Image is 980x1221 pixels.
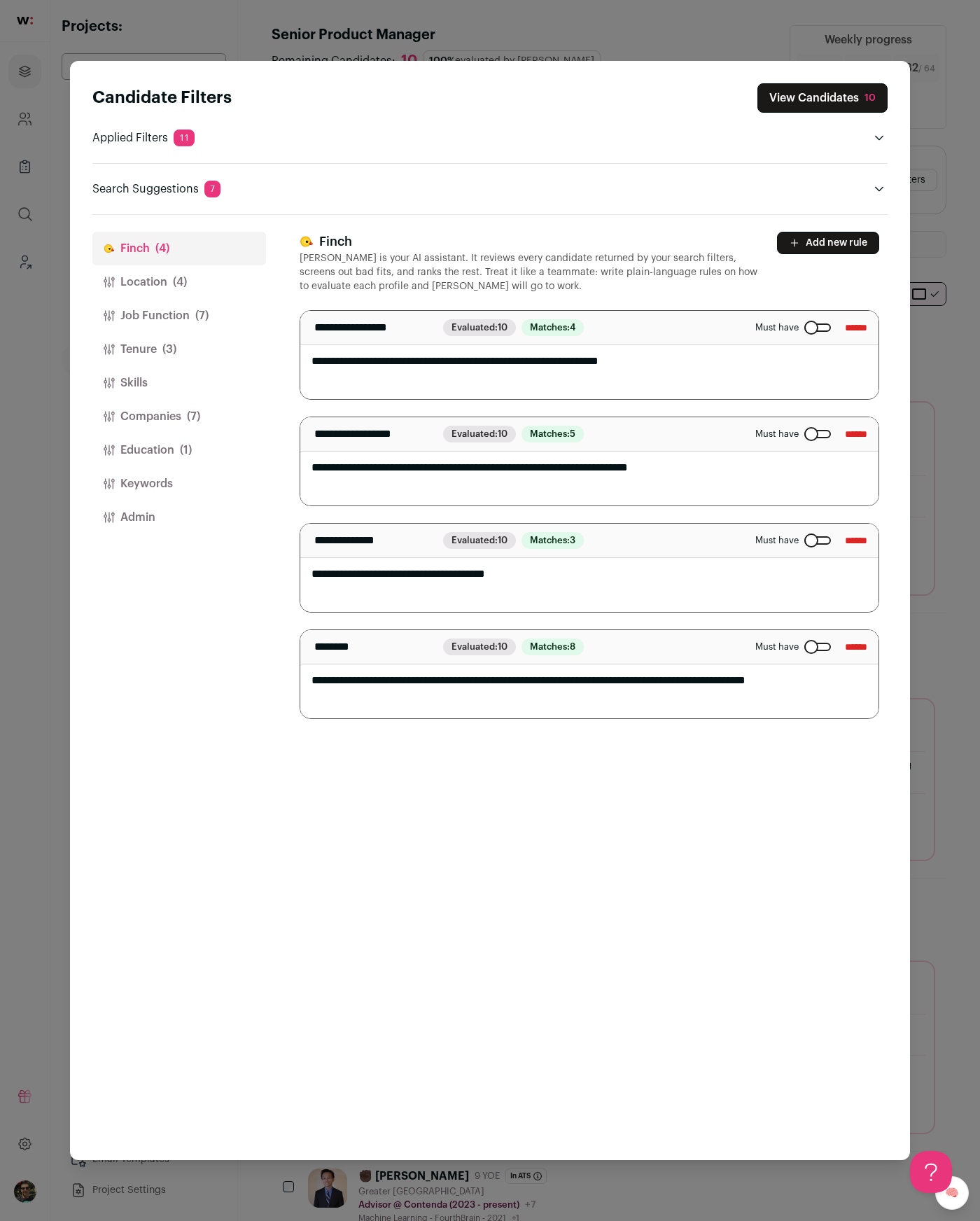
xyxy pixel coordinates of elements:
span: Evaluated: [443,532,516,549]
button: Companies(7) [92,400,266,433]
span: Matches: [521,532,584,549]
p: [PERSON_NAME] is your AI assistant. It reviews every candidate returned by your search filters, s... [300,251,760,293]
button: Close search preferences [757,83,888,113]
span: Must have [755,428,799,440]
button: Add new rule [777,232,879,254]
button: Admin [92,501,266,534]
span: Must have [755,322,799,333]
button: Job Function(7) [92,299,266,333]
button: Skills [92,366,266,400]
span: (1) [180,442,192,459]
span: Evaluated: [443,319,516,336]
p: Applied Filters [92,130,195,146]
span: (4) [155,240,169,257]
span: 8 [570,642,575,651]
button: Location(4) [92,265,266,299]
span: 10 [498,642,507,651]
button: Finch(4) [92,232,266,265]
iframe: Help Scout Beacon - Open [910,1151,952,1193]
span: Evaluated: [443,426,516,442]
button: Education(1) [92,433,266,467]
span: (7) [187,408,200,425]
span: Matches: [521,639,584,655]
div: 10 [864,91,876,105]
p: Search Suggestions [92,181,220,197]
span: Must have [755,535,799,546]
span: 10 [498,429,507,438]
a: 🧠 [935,1176,969,1210]
span: (3) [162,341,176,358]
h3: Finch [300,232,760,251]
button: Open applied filters [871,130,888,146]
span: Matches: [521,426,584,442]
span: (4) [173,274,187,291]
span: 4 [570,323,575,332]
span: Must have [755,641,799,653]
span: 10 [498,323,507,332]
span: 11 [174,130,195,146]
button: Keywords [92,467,266,501]
button: Tenure(3) [92,333,266,366]
span: 5 [570,429,575,438]
span: 7 [204,181,220,197]
strong: Candidate Filters [92,90,232,106]
span: Matches: [521,319,584,336]
span: 10 [498,536,507,545]
span: Evaluated: [443,639,516,655]
span: 3 [570,536,575,545]
span: (7) [195,307,209,324]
